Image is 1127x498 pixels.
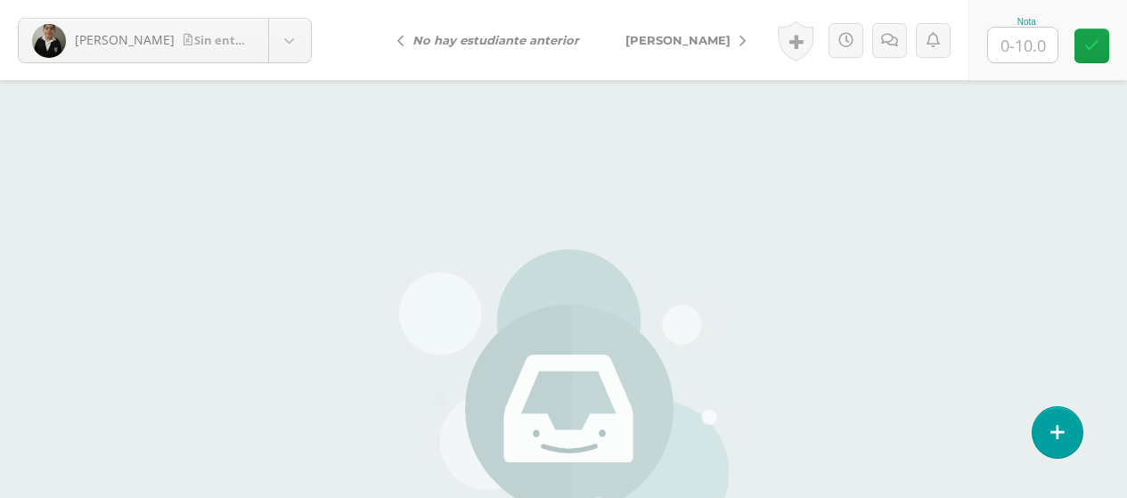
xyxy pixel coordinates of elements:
[625,33,731,47] span: [PERSON_NAME]
[988,28,1058,62] input: 0-10.0
[412,33,579,47] i: No hay estudiante anterior
[32,24,66,58] img: 58383df5741a10ad2ddac8a13b1235bc.png
[987,17,1066,27] div: Nota
[383,19,602,61] a: No hay estudiante anterior
[19,19,311,62] a: [PERSON_NAME]Sin entrega
[602,19,760,61] a: [PERSON_NAME]
[184,32,261,48] span: Sin entrega
[75,31,175,48] span: [PERSON_NAME]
